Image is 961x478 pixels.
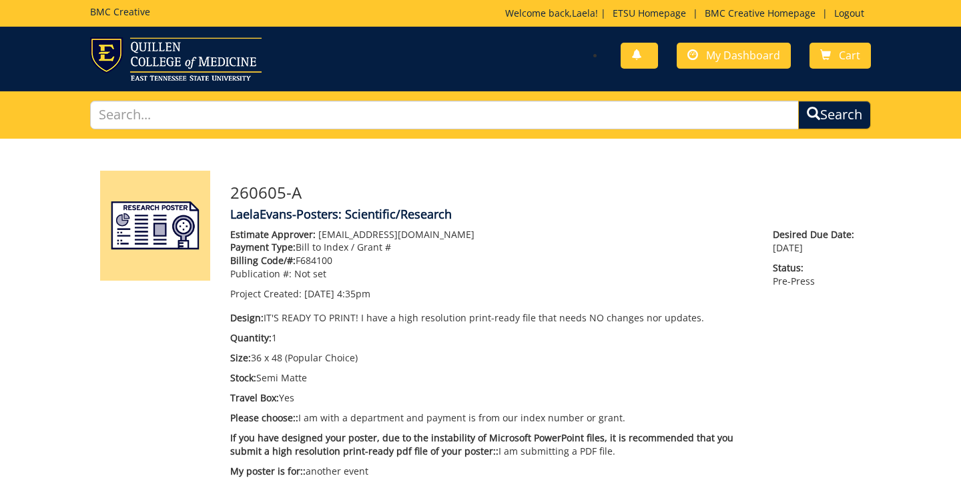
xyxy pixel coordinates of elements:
h3: 260605-A [230,184,861,201]
p: Yes [230,391,753,405]
h5: BMC Creative [90,7,150,17]
span: Estimate Approver: [230,228,316,241]
input: Search... [90,101,799,129]
a: My Dashboard [677,43,791,69]
a: Cart [810,43,871,69]
p: Welcome back, ! | | | [505,7,871,20]
a: Logout [828,7,871,19]
p: Pre-Press [773,261,861,288]
span: [DATE] 4:35pm [304,287,370,300]
span: Size: [230,351,251,364]
h4: LaelaEvans-Posters: Scientific/Research [230,208,861,221]
span: Payment Type: [230,241,296,253]
span: My Dashboard [706,48,780,63]
span: Stock: [230,371,256,384]
p: F684100 [230,254,753,267]
span: Please choose:: [230,411,298,424]
p: I am with a department and payment is from our index number or grant. [230,411,753,425]
img: Product featured image [100,171,210,281]
p: I am submitting a PDF file. [230,431,753,458]
span: Desired Due Date: [773,228,861,241]
span: Not set [294,267,326,280]
span: Travel Box: [230,391,279,404]
span: Project Created: [230,287,302,300]
span: Publication #: [230,267,292,280]
p: another event [230,465,753,478]
p: Semi Matte [230,371,753,385]
span: Quantity: [230,331,272,344]
p: [EMAIL_ADDRESS][DOMAIN_NAME] [230,228,753,241]
p: Bill to Index / Grant # [230,241,753,254]
span: Design: [230,311,264,324]
a: BMC Creative Homepage [698,7,822,19]
button: Search [798,101,871,129]
p: 36 x 48 (Popular Choice) [230,351,753,365]
p: IT'S READY TO PRINT! I have a high resolution print-ready file that needs NO changes nor updates. [230,311,753,325]
span: My poster is for:: [230,465,306,477]
a: Laela [572,7,595,19]
p: 1 [230,331,753,345]
span: Billing Code/#: [230,254,296,267]
span: Status: [773,261,861,275]
span: Cart [839,48,860,63]
img: ETSU logo [90,37,262,81]
p: [DATE] [773,228,861,255]
span: If you have designed your poster, due to the instability of Microsoft PowerPoint files, it is rec... [230,431,733,457]
a: ETSU Homepage [606,7,693,19]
